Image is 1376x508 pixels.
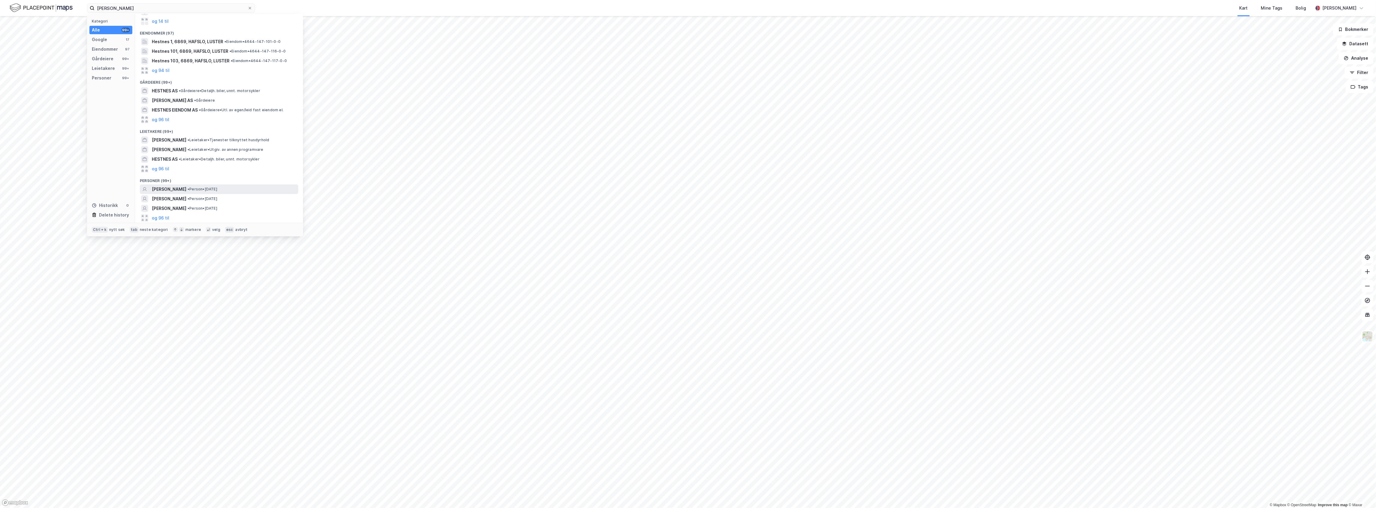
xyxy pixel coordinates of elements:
div: avbryt [235,227,248,232]
span: • [224,39,226,44]
div: Delete history [99,211,129,219]
div: Alle [92,26,100,34]
span: • [188,206,189,211]
div: 99+ [122,56,130,61]
span: Person • [DATE] [188,187,217,192]
div: 99+ [122,76,130,80]
div: 0 [125,203,130,208]
a: Mapbox homepage [2,499,28,506]
span: [PERSON_NAME] [152,136,186,144]
div: [PERSON_NAME] [1323,4,1357,12]
div: velg [212,227,220,232]
input: Søk på adresse, matrikkel, gårdeiere, leietakere eller personer [95,4,248,13]
button: og 14 til [152,18,169,25]
span: Leietaker • Tjenester tilknyttet husdyrhold [188,138,269,142]
div: markere [185,227,201,232]
span: Leietaker • Utgiv. av annen programvare [188,147,263,152]
span: Gårdeiere • Detaljh. biler, unnt. motorsykler [179,88,260,93]
span: [PERSON_NAME] [152,195,186,202]
div: Gårdeiere [92,55,113,62]
img: logo.f888ab2527a4732fd821a326f86c7f29.svg [10,3,73,13]
iframe: Chat Widget [1346,479,1376,508]
button: og 96 til [152,116,169,123]
img: Z [1362,331,1373,342]
span: HESTNES AS [152,156,178,163]
span: • [194,98,196,103]
div: 17 [125,37,130,42]
span: [PERSON_NAME] [152,205,186,212]
div: 99+ [122,28,130,32]
button: Bokmerker [1333,23,1374,35]
div: Kart [1239,4,1248,12]
div: 99+ [122,66,130,71]
div: nytt søk [109,227,125,232]
span: HESTNES AS [152,87,178,94]
span: Eiendom • 4644-147-116-0-0 [230,49,286,54]
button: og 94 til [152,67,170,74]
div: 97 [125,47,130,52]
div: Eiendommer (97) [135,26,303,37]
div: Ctrl + k [92,227,108,233]
div: Kategori [92,19,132,23]
span: Eiendom • 4644-147-101-0-0 [224,39,281,44]
span: [PERSON_NAME] [152,146,186,153]
div: Gårdeiere (99+) [135,75,303,86]
span: • [230,49,231,53]
div: Personer [92,74,111,82]
span: • [188,196,189,201]
span: • [188,138,189,142]
div: esc [225,227,234,233]
span: Hestnes 101, 6869, HAFSLO, LUSTER [152,48,228,55]
span: [PERSON_NAME] AS [152,97,193,104]
span: • [179,88,181,93]
div: Leietakere [92,65,115,72]
a: Mapbox [1270,503,1286,507]
div: Mine Tags [1261,4,1283,12]
div: Leietakere (99+) [135,124,303,135]
span: • [179,157,181,161]
button: Analyse [1339,52,1374,64]
button: Tags [1346,81,1374,93]
span: Eiendom • 4644-147-117-0-0 [231,58,287,63]
span: Person • [DATE] [188,196,217,201]
span: • [231,58,233,63]
div: Google [92,36,107,43]
button: Datasett [1337,38,1374,50]
button: og 96 til [152,165,169,172]
span: Hestnes 103, 6869, HAFSLO, LUSTER [152,57,230,64]
span: Person • [DATE] [188,206,217,211]
div: Eiendommer [92,46,118,53]
button: Filter [1345,67,1374,79]
a: OpenStreetMap [1287,503,1317,507]
div: Personer (99+) [135,174,303,184]
button: og 96 til [152,214,169,222]
a: Improve this map [1318,503,1348,507]
span: • [188,187,189,191]
span: • [188,147,189,152]
span: [PERSON_NAME] [152,186,186,193]
span: Gårdeiere [194,98,215,103]
span: Gårdeiere • Utl. av egen/leid fast eiendom el. [199,108,284,112]
span: HESTNES EIENDOM AS [152,106,198,114]
div: Kontrollprogram for chat [1346,479,1376,508]
div: Bolig [1296,4,1306,12]
span: • [199,108,201,112]
span: Hestnes 1, 6869, HAFSLO, LUSTER [152,38,223,45]
div: tab [130,227,139,233]
span: Leietaker • Detaljh. biler, unnt. motorsykler [179,157,260,162]
div: neste kategori [140,227,168,232]
div: Historikk [92,202,118,209]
